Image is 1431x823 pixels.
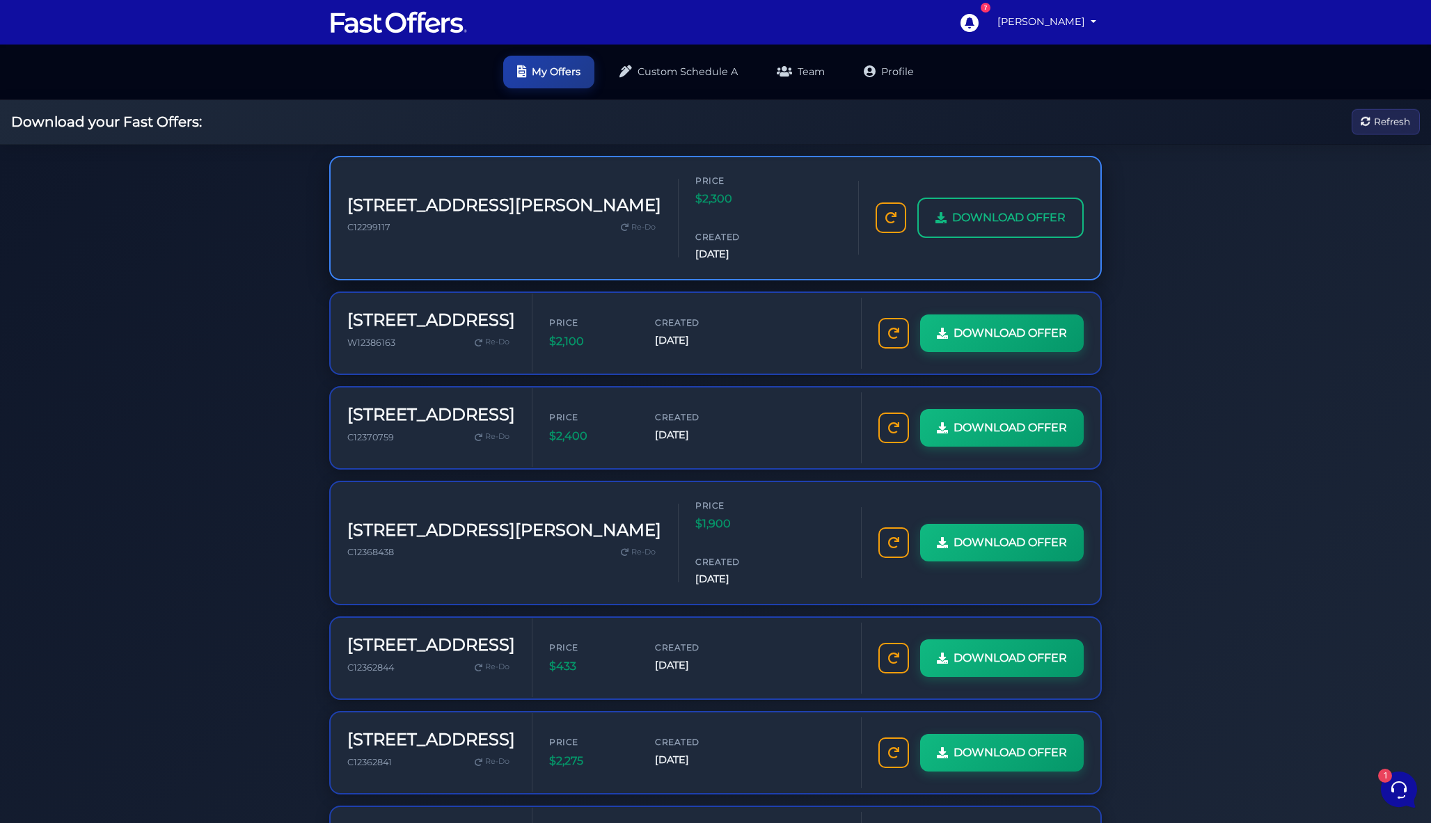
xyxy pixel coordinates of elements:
[655,410,738,424] span: Created
[549,333,633,351] span: $2,100
[655,316,738,329] span: Created
[182,447,267,479] button: Help
[229,100,256,113] p: [DATE]
[920,734,1084,772] a: DOWNLOAD OFFER
[615,543,661,561] a: Re-Do
[549,427,633,445] span: $2,400
[695,571,779,587] span: [DATE]
[920,409,1084,447] a: DOWNLOAD OFFER
[58,100,221,114] span: Fast Offers Support
[347,310,515,330] h3: [STREET_ADDRESS]
[503,56,594,88] a: My Offers
[347,757,392,767] span: C12362841
[615,218,661,237] a: Re-Do
[954,649,1067,667] span: DOWNLOAD OFFER
[347,195,661,216] h3: [STREET_ADDRESS][PERSON_NAME]
[242,117,256,131] span: 2
[469,333,515,351] a: Re-Do
[763,56,839,88] a: Team
[920,524,1084,561] a: DOWNLOAD OFFER
[655,752,738,768] span: [DATE]
[347,730,515,750] h3: [STREET_ADDRESS]
[1378,769,1420,810] iframe: Customerly Messenger Launcher
[42,466,65,479] p: Home
[631,221,656,234] span: Re-Do
[347,635,515,655] h3: [STREET_ADDRESS]
[469,658,515,676] a: Re-Do
[954,324,1067,342] span: DOWNLOAD OFFER
[347,662,394,673] span: C12362844
[347,405,515,425] h3: [STREET_ADDRESS]
[850,56,928,88] a: Profile
[22,78,113,89] span: Your Conversations
[655,641,738,654] span: Created
[469,428,515,446] a: Re-Do
[216,466,234,479] p: Help
[917,198,1084,238] a: DOWNLOAD OFFER
[631,546,656,559] span: Re-Do
[655,657,738,673] span: [DATE]
[695,515,779,533] span: $1,900
[695,174,779,187] span: Price
[485,756,509,768] span: Re-Do
[981,3,990,13] div: 7
[22,198,95,209] span: Find an Answer
[695,230,779,243] span: Created
[695,499,779,512] span: Price
[11,113,202,130] h2: Download your Fast Offers:
[695,555,779,568] span: Created
[695,190,779,208] span: $2,300
[17,95,262,136] a: Fast Offers SupportYou:Always! [PERSON_NAME] Royal LePage Connect Realty, Brokerage C: [PHONE_NUM...
[952,209,1066,227] span: DOWNLOAD OFFER
[695,246,779,262] span: [DATE]
[22,142,256,170] button: Start a Conversation
[347,222,390,232] span: C12299117
[485,431,509,443] span: Re-Do
[173,198,256,209] a: Open Help Center
[655,427,738,443] span: [DATE]
[549,752,633,770] span: $2,275
[954,534,1067,552] span: DOWNLOAD OFFER
[920,314,1084,352] a: DOWNLOAD OFFER
[1352,109,1420,135] button: Refresh
[549,316,633,329] span: Price
[469,753,515,771] a: Re-Do
[347,547,394,557] span: C12368438
[655,333,738,349] span: [DATE]
[655,735,738,749] span: Created
[920,639,1084,677] a: DOWNLOAD OFFER
[347,337,395,348] span: W12386163
[97,447,182,479] button: 1Messages
[11,447,97,479] button: Home
[100,150,195,161] span: Start a Conversation
[347,432,394,442] span: C12370759
[139,445,149,455] span: 1
[485,336,509,349] span: Re-Do
[954,744,1067,762] span: DOWNLOAD OFFER
[120,466,159,479] p: Messages
[22,102,50,129] img: dark
[549,735,633,749] span: Price
[953,6,985,38] a: 7
[1374,114,1410,129] span: Refresh
[954,419,1067,437] span: DOWNLOAD OFFER
[58,117,221,131] p: You: Always! [PERSON_NAME] Royal LePage Connect Realty, Brokerage C: [PHONE_NUMBER] | O: [PHONE_N...
[549,410,633,424] span: Price
[347,520,661,541] h3: [STREET_ADDRESS][PERSON_NAME]
[549,657,633,676] span: $433
[606,56,752,88] a: Custom Schedule A
[485,661,509,673] span: Re-Do
[225,78,256,89] a: See all
[31,227,228,241] input: Search for an Article...
[11,11,234,56] h2: Hello [PERSON_NAME] 👋
[549,641,633,654] span: Price
[992,8,1102,35] a: [PERSON_NAME]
